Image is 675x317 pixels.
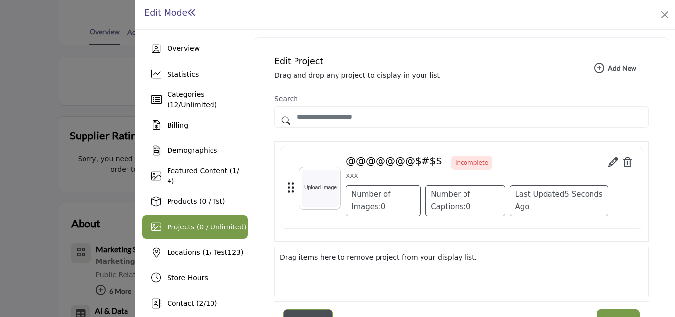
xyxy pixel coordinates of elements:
[274,56,440,67] h2: Edit Project
[206,299,214,307] span: 10
[466,202,471,211] span: 0
[167,248,243,256] span: Locations ( / Test123)
[594,63,604,73] i: Add New
[232,167,237,175] span: 1
[167,121,188,129] span: Billing
[167,45,200,52] span: Overview
[274,106,649,128] input: Search by project name
[167,146,217,154] span: Demographics
[280,252,643,263] div: Drag items here to remove project from your display list.
[167,70,199,78] span: Statistics
[346,155,442,167] h4: @@@@@@@$#$$
[167,167,239,185] span: Featured Content ( / 4)
[658,8,672,22] button: Close
[167,299,217,307] span: Contact ( / )
[167,197,225,205] span: Products (0 / Tst)
[181,101,214,109] span: Unlimited
[582,58,649,78] button: Add New
[167,91,217,109] span: Categories ( / )
[510,185,608,216] div: Last Updated
[274,71,440,79] span: Drag and drop any project to display in your list
[199,299,204,307] span: 2
[346,185,421,216] div: Number of Images:
[167,274,208,282] span: Store Hours
[170,101,179,109] span: 12
[205,248,210,256] span: 1
[299,167,341,209] img: No @@@@@@@$#$$ logo
[425,185,505,216] div: Number of Captions:
[346,170,608,181] p: xxx
[167,223,247,231] span: Projects (0 / Unlimited)
[451,156,492,170] span: Incomplete
[381,202,386,211] span: 0
[274,95,649,103] h3: Search
[594,63,636,73] b: Add New
[515,190,603,211] span: 5 Seconds Ago
[144,8,196,18] h1: Edit Mode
